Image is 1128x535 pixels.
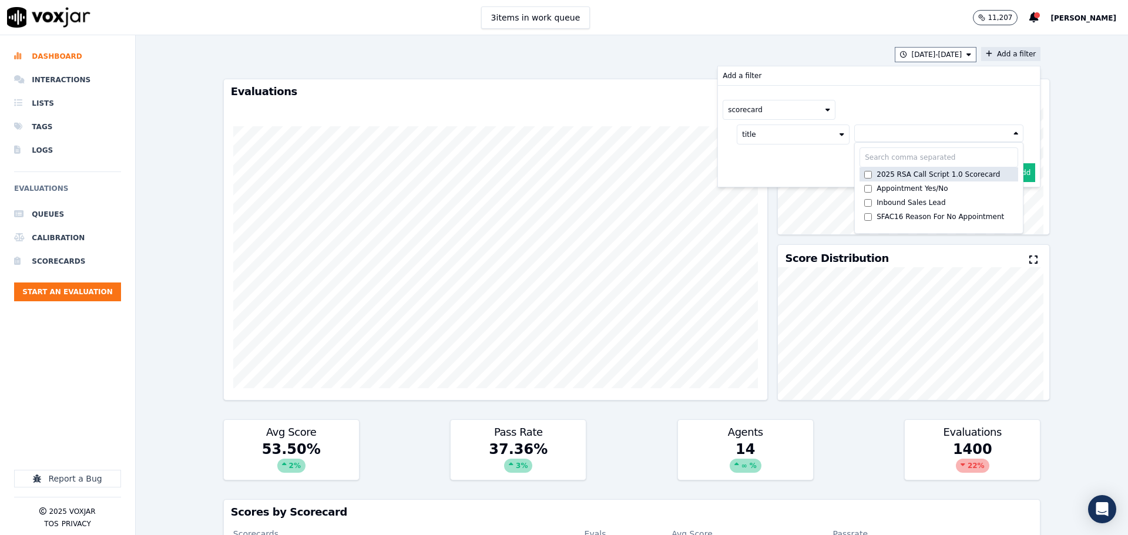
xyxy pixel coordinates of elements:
[14,203,121,226] a: Queues
[231,427,352,438] h3: Avg Score
[504,459,532,473] div: 3 %
[981,47,1040,61] button: Add a filterAdd a filter scorecard title 2025 RSA Call Script 1.0 Scorecard Appointment Yes/No In...
[785,253,888,264] h3: Score Distribution
[956,459,989,473] div: 22 %
[877,198,945,207] div: Inbound Sales Lead
[864,171,872,179] input: 2025 RSA Call Script 1.0 Scorecard
[44,519,58,529] button: TOS
[730,459,761,473] div: ∞ %
[864,213,872,221] input: SFAC16 Reason For No Appointment
[723,100,835,120] button: scorecard
[1012,163,1035,182] button: Add
[14,250,121,273] a: Scorecards
[877,170,1000,179] div: 2025 RSA Call Script 1.0 Scorecard
[912,427,1033,438] h3: Evaluations
[62,519,91,529] button: Privacy
[14,45,121,68] a: Dashboard
[14,115,121,139] a: Tags
[481,6,590,29] button: 3items in work queue
[49,507,95,516] p: 2025 Voxjar
[451,440,586,480] div: 37.36 %
[231,86,761,97] h3: Evaluations
[14,139,121,162] a: Logs
[988,13,1012,22] p: 11,207
[14,181,121,203] h6: Evaluations
[895,47,977,62] button: [DATE]-[DATE]
[231,507,1033,517] h3: Scores by Scorecard
[14,470,121,487] button: Report a Bug
[14,226,121,250] a: Calibration
[905,440,1040,480] div: 1400
[458,427,579,438] h3: Pass Rate
[1088,495,1116,523] div: Open Intercom Messenger
[737,125,850,144] button: title
[1050,11,1128,25] button: [PERSON_NAME]
[973,10,1018,25] button: 11,207
[7,7,90,28] img: voxjar logo
[14,68,121,92] a: Interactions
[860,147,1018,167] input: Search comma separated
[1050,14,1116,22] span: [PERSON_NAME]
[277,459,305,473] div: 2 %
[973,10,1029,25] button: 11,207
[864,185,872,193] input: Appointment Yes/No
[864,199,872,207] input: Inbound Sales Lead
[877,212,1004,221] div: SFAC16 Reason For No Appointment
[723,71,761,80] p: Add a filter
[14,92,121,115] a: Lists
[224,440,359,480] div: 53.50 %
[685,427,806,438] h3: Agents
[877,184,948,193] div: Appointment Yes/No
[678,440,813,480] div: 14
[14,282,121,301] button: Start an Evaluation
